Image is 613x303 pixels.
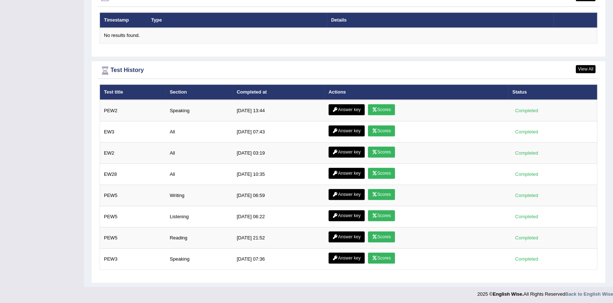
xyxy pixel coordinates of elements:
[368,189,395,200] a: Scores
[166,100,233,121] td: Speaking
[329,104,365,115] a: Answer key
[329,125,365,136] a: Answer key
[368,104,395,115] a: Scores
[329,189,365,200] a: Answer key
[565,291,613,297] a: Back to English Wise
[233,84,325,100] th: Completed at
[100,121,166,143] td: EW3
[233,185,325,206] td: [DATE] 06:59
[104,32,593,39] div: No results found.
[327,12,554,28] th: Details
[576,65,595,73] a: View All
[166,143,233,164] td: All
[166,249,233,270] td: Speaking
[493,291,523,297] strong: English Wise.
[512,170,541,178] div: Completed
[512,234,541,242] div: Completed
[508,84,597,100] th: Status
[233,164,325,185] td: [DATE] 10:35
[512,128,541,136] div: Completed
[100,84,166,100] th: Test title
[100,65,597,76] div: Test History
[368,253,395,264] a: Scores
[512,149,541,157] div: Completed
[512,255,541,263] div: Completed
[166,206,233,227] td: Listening
[512,192,541,199] div: Completed
[100,249,166,270] td: PEW3
[166,121,233,143] td: All
[100,164,166,185] td: EW28
[100,143,166,164] td: EW2
[329,231,365,242] a: Answer key
[100,100,166,121] td: PEW2
[329,168,365,179] a: Answer key
[166,227,233,249] td: Reading
[166,164,233,185] td: All
[368,147,395,158] a: Scores
[100,12,147,28] th: Timestamp
[329,210,365,221] a: Answer key
[233,121,325,143] td: [DATE] 07:43
[325,84,508,100] th: Actions
[233,249,325,270] td: [DATE] 07:36
[368,168,395,179] a: Scores
[512,213,541,220] div: Completed
[233,227,325,249] td: [DATE] 21:52
[368,125,395,136] a: Scores
[166,185,233,206] td: Writing
[233,143,325,164] td: [DATE] 03:19
[100,185,166,206] td: PEW5
[368,210,395,221] a: Scores
[100,206,166,227] td: PEW5
[512,107,541,114] div: Completed
[233,100,325,121] td: [DATE] 13:44
[166,84,233,100] th: Section
[329,253,365,264] a: Answer key
[233,206,325,227] td: [DATE] 06:22
[368,231,395,242] a: Scores
[329,147,365,158] a: Answer key
[477,287,613,298] div: 2025 © All Rights Reserved
[100,227,166,249] td: PEW5
[147,12,327,28] th: Type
